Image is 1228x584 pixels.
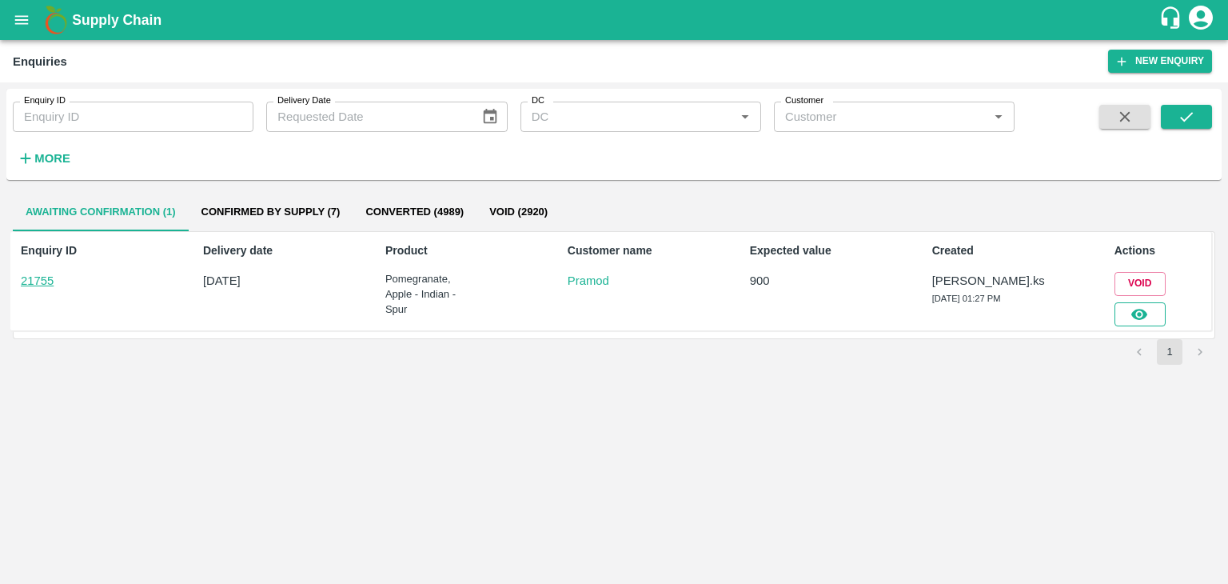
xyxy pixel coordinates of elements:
input: Customer [779,106,983,127]
button: Choose date [475,102,505,132]
p: 900 [750,272,843,290]
button: page 1 [1157,339,1182,365]
button: Awaiting confirmation (1) [13,193,189,231]
button: More [13,145,74,172]
input: DC [525,106,730,127]
button: Void [1114,272,1166,295]
p: [DATE] [203,272,296,290]
input: Enquiry ID [13,102,253,132]
button: New Enquiry [1108,50,1212,73]
p: Created [932,242,1025,259]
span: [DATE] 01:27 PM [932,294,1001,303]
p: Delivery date [203,242,296,259]
button: Void (2920) [476,193,560,231]
img: logo [40,4,72,36]
label: Customer [785,94,823,107]
strong: More [34,152,70,165]
button: Open [988,106,1009,127]
p: Product [385,242,478,259]
p: Pomegranate, Apple - Indian - Spur [385,272,478,317]
div: account of current user [1186,3,1215,37]
p: Expected value [750,242,843,259]
div: customer-support [1158,6,1186,34]
button: Confirmed by supply (7) [189,193,353,231]
button: open drawer [3,2,40,38]
p: Enquiry ID [21,242,114,259]
p: Customer name [568,242,660,259]
a: Supply Chain [72,9,1158,31]
a: Pramod [568,272,660,290]
label: Enquiry ID [24,94,66,107]
label: Delivery Date [277,94,331,107]
p: Actions [1114,242,1207,259]
button: Open [735,106,756,127]
nav: pagination navigation [1124,339,1215,365]
label: DC [532,94,544,107]
b: Supply Chain [72,12,161,28]
input: Requested Date [266,102,468,132]
button: Converted (4989) [353,193,476,231]
a: 21755 [21,274,54,287]
p: [PERSON_NAME].ks [932,272,1025,290]
div: Enquiries [13,51,67,72]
